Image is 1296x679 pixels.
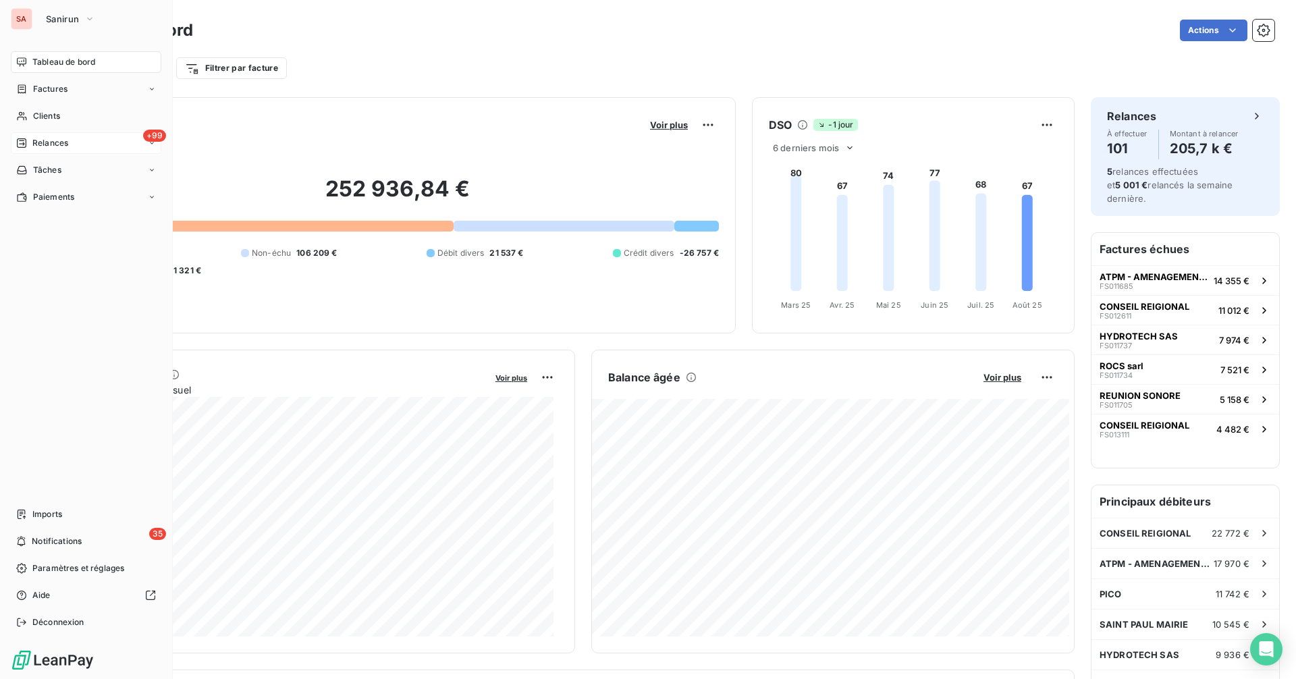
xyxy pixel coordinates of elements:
[769,117,792,133] h6: DSO
[1091,414,1279,443] button: CONSEIL REIGIONALFS0131114 482 €
[1218,305,1249,316] span: 11 012 €
[1107,166,1112,177] span: 5
[32,508,62,520] span: Imports
[1214,275,1249,286] span: 14 355 €
[1220,394,1249,405] span: 5 158 €
[1013,300,1042,310] tspan: Août 25
[921,300,948,310] tspan: Juin 25
[11,504,161,525] a: Imports
[1100,312,1131,320] span: FS012611
[1219,335,1249,346] span: 7 974 €
[1216,589,1249,599] span: 11 742 €
[1091,354,1279,384] button: ROCS sarlFS0117347 521 €
[781,300,811,310] tspan: Mars 25
[1100,331,1178,342] span: HYDROTECH SAS
[32,562,124,574] span: Paramètres et réglages
[32,56,95,68] span: Tableau de bord
[1180,20,1247,41] button: Actions
[1216,424,1249,435] span: 4 482 €
[1216,649,1249,660] span: 9 936 €
[1091,295,1279,325] button: CONSEIL REIGIONALFS01261111 012 €
[32,137,68,149] span: Relances
[11,159,161,181] a: Tâches
[1100,649,1179,660] span: HYDROTECH SAS
[1100,282,1133,290] span: FS011685
[1100,301,1189,312] span: CONSEIL REIGIONAL
[608,369,680,385] h6: Balance âgée
[1091,485,1279,518] h6: Principaux débiteurs
[11,8,32,30] div: SA
[1170,130,1239,138] span: Montant à relancer
[1212,619,1249,630] span: 10 545 €
[33,83,67,95] span: Factures
[813,119,857,131] span: -1 jour
[1100,619,1189,630] span: SAINT PAUL MAIRIE
[773,142,839,153] span: 6 derniers mois
[1100,342,1132,350] span: FS011737
[967,300,994,310] tspan: Juil. 25
[11,649,94,671] img: Logo LeanPay
[876,300,901,310] tspan: Mai 25
[646,119,692,131] button: Voir plus
[1100,589,1122,599] span: PICO
[11,585,161,606] a: Aide
[33,110,60,122] span: Clients
[495,373,527,383] span: Voir plus
[680,247,719,259] span: -26 757 €
[1100,271,1208,282] span: ATPM - AMENAGEMENTS TRAVAUX PUBLICS DES MASCAREIGNES
[11,186,161,208] a: Paiements
[489,247,523,259] span: 21 537 €
[296,247,337,259] span: 106 209 €
[11,558,161,579] a: Paramètres et réglages
[1100,558,1214,569] span: ATPM - AMENAGEMENTS TRAVAUX PUBLICS DES MASCAREIGNES
[169,265,201,277] span: -1 321 €
[143,130,166,142] span: +99
[650,119,688,130] span: Voir plus
[491,371,531,383] button: Voir plus
[252,247,291,259] span: Non-échu
[46,13,79,24] span: Sanirun
[11,51,161,73] a: Tableau de bord
[76,175,719,216] h2: 252 936,84 €
[624,247,674,259] span: Crédit divers
[1107,138,1147,159] h4: 101
[76,383,486,397] span: Chiffre d'affaires mensuel
[1100,401,1133,409] span: FS011705
[1107,166,1233,204] span: relances effectuées et relancés la semaine dernière.
[32,535,82,547] span: Notifications
[149,528,166,540] span: 35
[983,372,1021,383] span: Voir plus
[1100,431,1129,439] span: FS013111
[1100,528,1191,539] span: CONSEIL REIGIONAL
[1091,265,1279,295] button: ATPM - AMENAGEMENTS TRAVAUX PUBLICS DES MASCAREIGNESFS01168514 355 €
[830,300,855,310] tspan: Avr. 25
[11,132,161,154] a: +99Relances
[1100,390,1181,401] span: REUNION SONORE
[1091,325,1279,354] button: HYDROTECH SASFS0117377 974 €
[32,589,51,601] span: Aide
[1100,360,1143,371] span: ROCS sarl
[33,191,74,203] span: Paiements
[32,616,84,628] span: Déconnexion
[1250,633,1282,666] div: Open Intercom Messenger
[1115,180,1147,190] span: 5 001 €
[11,105,161,127] a: Clients
[1100,371,1133,379] span: FS011734
[979,371,1025,383] button: Voir plus
[1214,558,1249,569] span: 17 970 €
[176,57,287,79] button: Filtrer par facture
[1091,384,1279,414] button: REUNION SONOREFS0117055 158 €
[11,78,161,100] a: Factures
[33,164,61,176] span: Tâches
[1220,364,1249,375] span: 7 521 €
[437,247,485,259] span: Débit divers
[1091,233,1279,265] h6: Factures échues
[1107,108,1156,124] h6: Relances
[1170,138,1239,159] h4: 205,7 k €
[1100,420,1189,431] span: CONSEIL REIGIONAL
[1212,528,1249,539] span: 22 772 €
[1107,130,1147,138] span: À effectuer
